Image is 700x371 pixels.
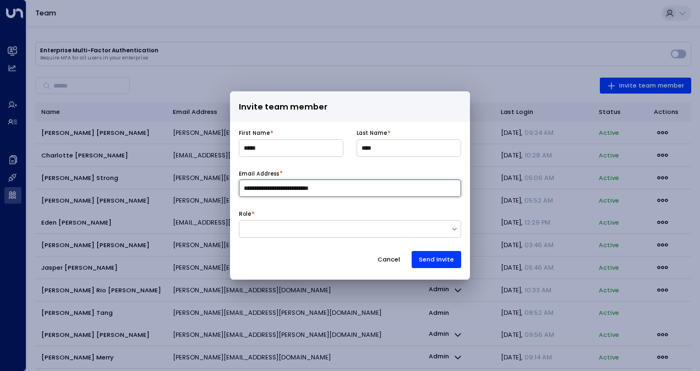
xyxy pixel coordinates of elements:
[357,129,387,137] label: Last Name
[444,182,457,195] keeper-lock: Open Keeper Popup
[370,251,408,268] button: Cancel
[239,101,327,113] span: Invite team member
[412,251,461,268] button: Send Invite
[239,210,251,218] label: Role
[239,170,279,178] label: Email Address
[239,129,270,137] label: First Name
